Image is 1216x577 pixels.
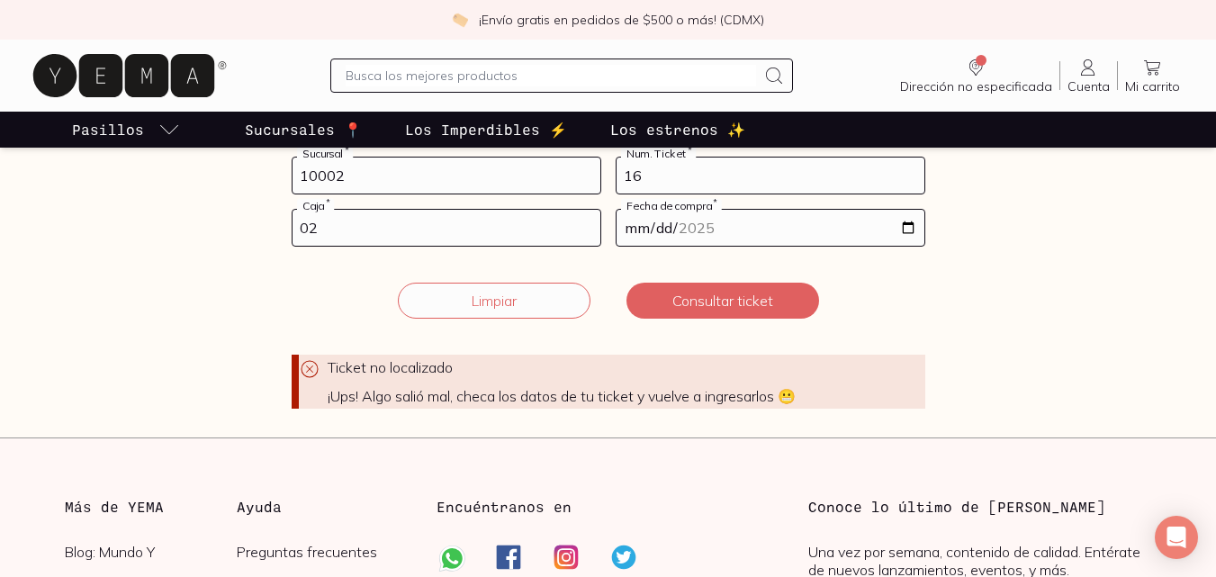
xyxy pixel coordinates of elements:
[610,119,745,140] p: Los estrenos ✨
[65,496,237,518] h3: Más de YEMA
[293,158,600,194] input: 728
[293,210,600,246] input: 03
[245,119,362,140] p: Sucursales 📍
[297,199,334,212] label: Caja
[617,158,924,194] input: 123
[237,496,409,518] h3: Ayuda
[808,496,1151,518] h3: Conoce lo último de [PERSON_NAME]
[398,283,590,319] button: Limpiar
[1067,78,1110,95] span: Cuenta
[68,112,184,148] a: pasillo-todos-link
[893,57,1059,95] a: Dirección no especificada
[452,12,468,28] img: check
[405,119,567,140] p: Los Imperdibles ⚡️
[621,147,696,160] label: Num. Ticket
[241,112,365,148] a: Sucursales 📍
[900,78,1052,95] span: Dirección no especificada
[1060,57,1117,95] a: Cuenta
[65,543,237,561] a: Blog: Mundo Y
[328,358,453,376] span: Ticket no localizado
[237,543,409,561] a: Preguntas frecuentes
[297,147,353,160] label: Sucursal
[346,65,757,86] input: Busca los mejores productos
[479,11,764,29] p: ¡Envío gratis en pedidos de $500 o más! (CDMX)
[1125,78,1180,95] span: Mi carrito
[607,112,749,148] a: Los estrenos ✨
[328,387,925,405] span: ¡Ups! Algo salió mal, checa los datos de tu ticket y vuelve a ingresarlos 😬
[621,199,722,212] label: Fecha de compra
[1155,516,1198,559] div: Open Intercom Messenger
[1118,57,1187,95] a: Mi carrito
[617,210,924,246] input: 14-05-2023
[72,119,144,140] p: Pasillos
[626,283,819,319] button: Consultar ticket
[401,112,571,148] a: Los Imperdibles ⚡️
[437,496,572,518] h3: Encuéntranos en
